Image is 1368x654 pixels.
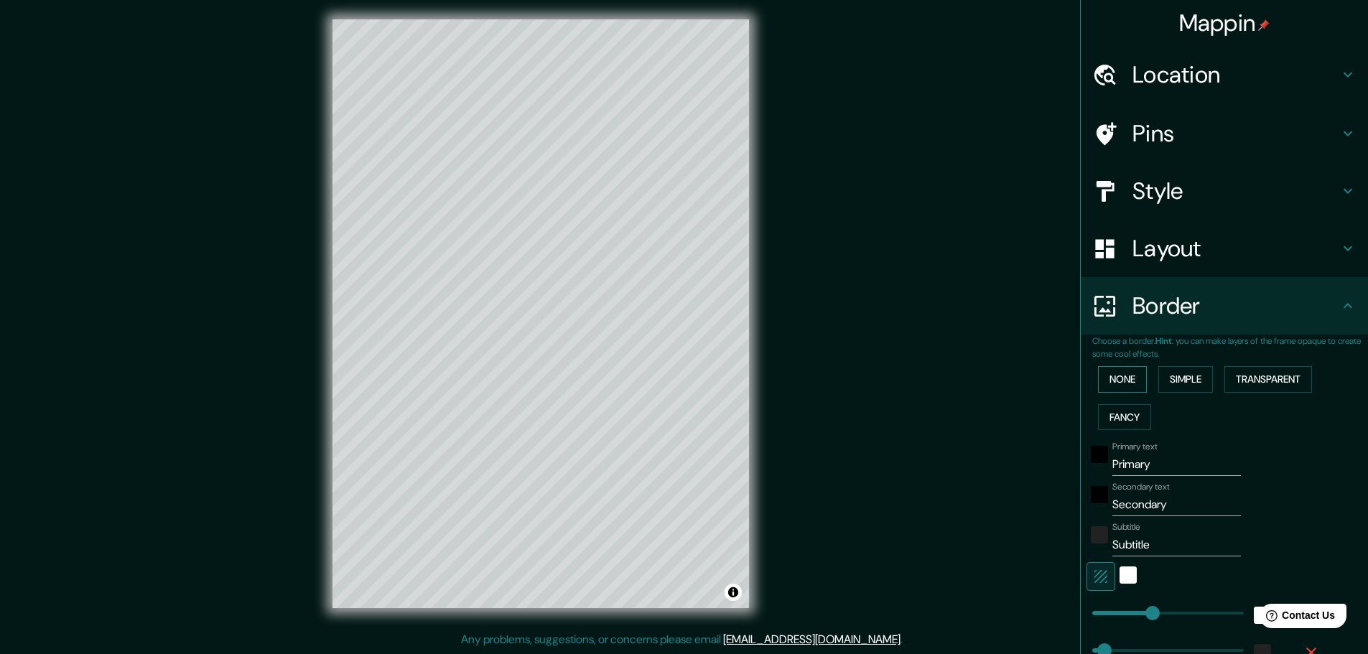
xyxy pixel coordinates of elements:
label: Primary text [1112,441,1157,453]
button: color-222222 [1091,526,1108,543]
button: Simple [1158,366,1213,393]
label: Secondary text [1112,481,1170,493]
p: Any problems, suggestions, or concerns please email . [461,631,903,648]
div: Style [1081,162,1368,220]
button: Toggle attribution [725,584,742,601]
b: Hint [1155,335,1172,347]
div: Pins [1081,105,1368,162]
button: None [1098,366,1147,393]
h4: Location [1132,60,1339,89]
div: . [905,631,908,648]
div: . [903,631,905,648]
h4: Layout [1132,234,1339,263]
p: Choose a border. : you can make layers of the frame opaque to create some cool effects. [1092,335,1368,360]
img: pin-icon.png [1258,19,1270,31]
div: Layout [1081,220,1368,277]
iframe: Help widget launcher [1240,598,1352,638]
label: Subtitle [1112,521,1140,533]
button: black [1091,486,1108,503]
a: [EMAIL_ADDRESS][DOMAIN_NAME] [723,632,901,647]
button: black [1091,446,1108,463]
h4: Mappin [1179,9,1270,37]
h4: Style [1132,177,1339,205]
div: Location [1081,46,1368,103]
button: Transparent [1224,366,1312,393]
div: Border [1081,277,1368,335]
h4: Border [1132,291,1339,320]
button: white [1120,566,1137,584]
h4: Pins [1132,119,1339,148]
button: Fancy [1098,404,1151,431]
